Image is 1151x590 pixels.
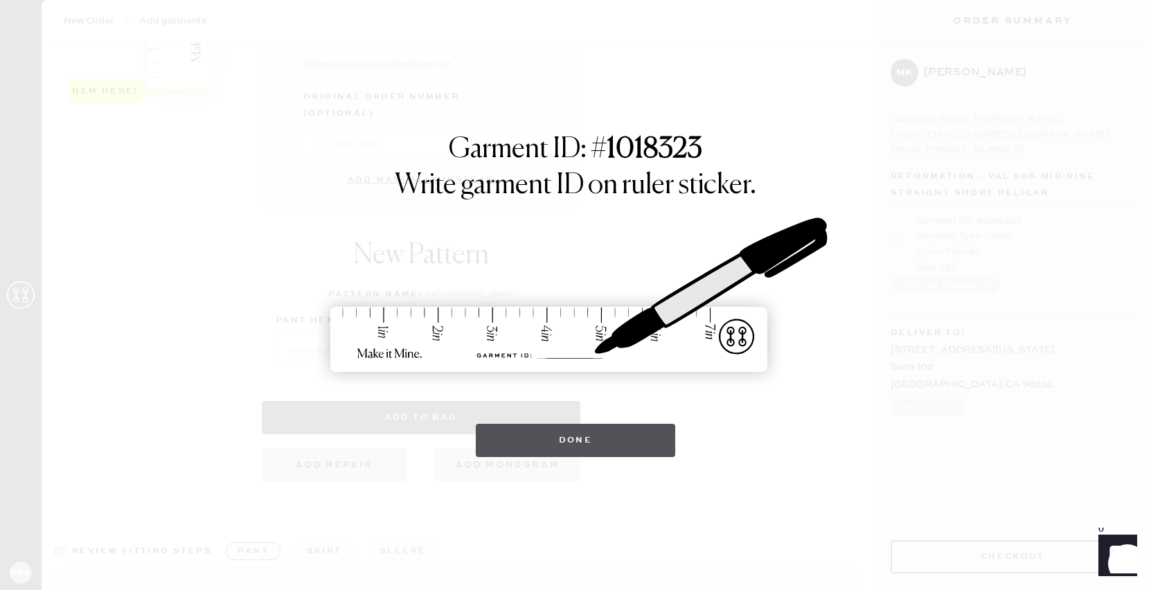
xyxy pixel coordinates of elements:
strong: 1018323 [607,136,702,163]
h1: Write garment ID on ruler sticker. [395,169,756,202]
img: ruler-sticker-sharpie.svg [316,181,835,410]
h1: Garment ID: # [449,133,702,169]
button: Done [476,424,676,457]
iframe: Front Chat [1085,528,1145,587]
